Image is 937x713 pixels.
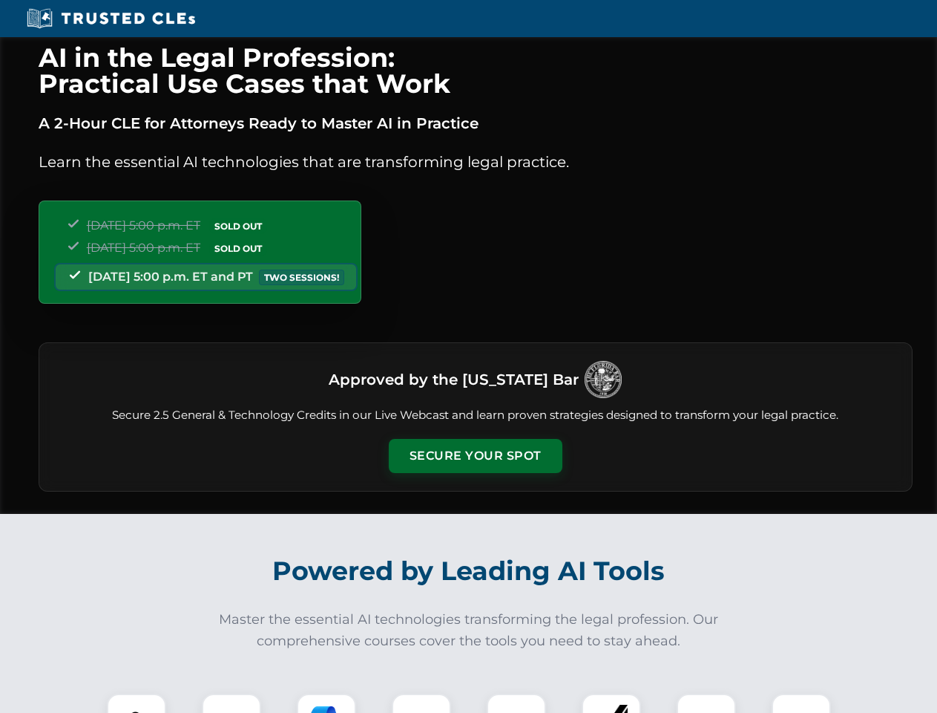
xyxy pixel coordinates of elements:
p: Master the essential AI technologies transforming the legal profession. Our comprehensive courses... [209,609,729,652]
p: Learn the essential AI technologies that are transforming legal practice. [39,150,913,174]
p: Secure 2.5 General & Technology Credits in our Live Webcast and learn proven strategies designed ... [57,407,894,424]
img: Logo [585,361,622,398]
span: [DATE] 5:00 p.m. ET [87,241,200,255]
img: Trusted CLEs [22,7,200,30]
span: [DATE] 5:00 p.m. ET [87,218,200,232]
span: SOLD OUT [209,241,267,256]
button: Secure Your Spot [389,439,562,473]
h1: AI in the Legal Profession: Practical Use Cases that Work [39,45,913,97]
p: A 2-Hour CLE for Attorneys Ready to Master AI in Practice [39,111,913,135]
span: SOLD OUT [209,218,267,234]
h3: Approved by the [US_STATE] Bar [329,366,579,393]
h2: Powered by Leading AI Tools [58,545,880,597]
